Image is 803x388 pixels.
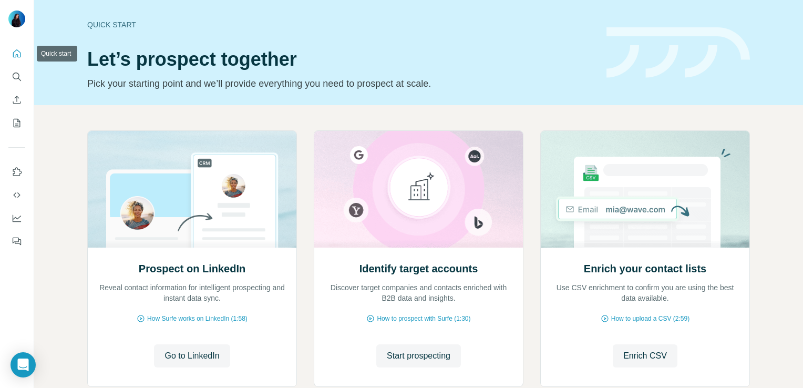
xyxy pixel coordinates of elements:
[613,344,677,367] button: Enrich CSV
[8,162,25,181] button: Use Surfe on LinkedIn
[98,282,286,303] p: Reveal contact information for intelligent prospecting and instant data sync.
[325,282,512,303] p: Discover target companies and contacts enriched with B2B data and insights.
[376,344,461,367] button: Start prospecting
[139,261,245,276] h2: Prospect on LinkedIn
[540,131,750,248] img: Enrich your contact lists
[551,282,739,303] p: Use CSV enrichment to confirm you are using the best data available.
[8,232,25,251] button: Feedback
[87,49,594,70] h1: Let’s prospect together
[359,261,478,276] h2: Identify target accounts
[147,314,248,323] span: How Surfe works on LinkedIn (1:58)
[154,344,230,367] button: Go to LinkedIn
[314,131,523,248] img: Identify target accounts
[8,67,25,86] button: Search
[623,350,667,362] span: Enrich CSV
[584,261,706,276] h2: Enrich your contact lists
[8,114,25,132] button: My lists
[387,350,450,362] span: Start prospecting
[377,314,470,323] span: How to prospect with Surfe (1:30)
[87,76,594,91] p: Pick your starting point and we’ll provide everything you need to prospect at scale.
[8,44,25,63] button: Quick start
[8,11,25,27] img: Avatar
[8,186,25,205] button: Use Surfe API
[8,209,25,228] button: Dashboard
[11,352,36,377] div: Open Intercom Messenger
[8,90,25,109] button: Enrich CSV
[164,350,219,362] span: Go to LinkedIn
[606,27,750,78] img: banner
[611,314,689,323] span: How to upload a CSV (2:59)
[87,19,594,30] div: Quick start
[87,131,297,248] img: Prospect on LinkedIn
